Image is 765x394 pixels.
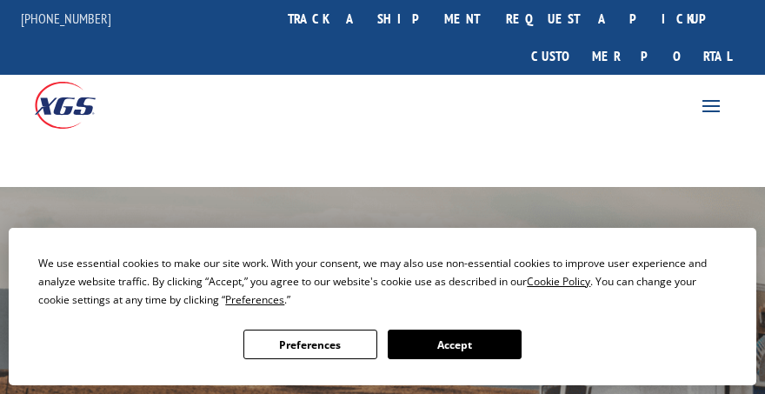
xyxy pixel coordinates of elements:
button: Accept [388,330,522,359]
span: Cookie Policy [527,274,590,289]
div: We use essential cookies to make our site work. With your consent, we may also use non-essential ... [38,254,726,309]
span: Preferences [225,292,284,307]
div: Cookie Consent Prompt [9,228,756,385]
a: Customer Portal [518,37,744,75]
b: Visibility, transparency, and control for your entire supply chain. [35,220,600,307]
a: [PHONE_NUMBER] [21,10,111,27]
button: Preferences [243,330,377,359]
